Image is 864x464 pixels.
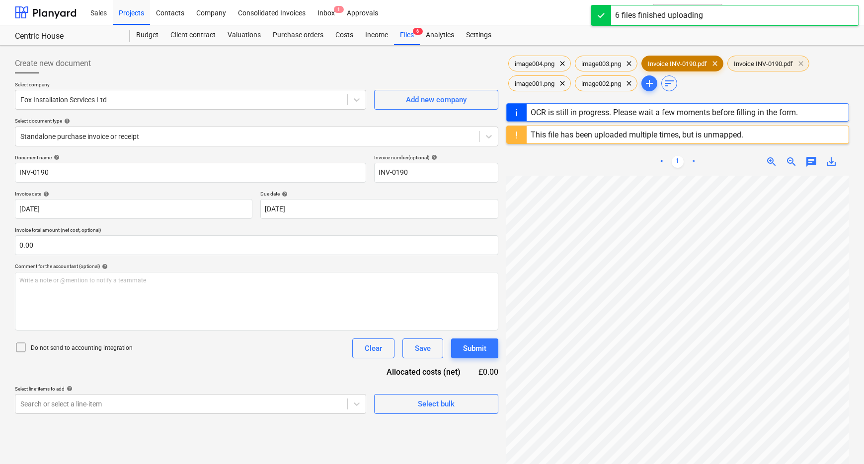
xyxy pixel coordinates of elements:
[15,58,91,69] span: Create new document
[643,77,655,89] span: add
[222,25,267,45] a: Valuations
[15,386,366,392] div: Select line-items to add
[260,199,498,219] input: Due date not specified
[642,60,713,67] span: Invoice INV-0190.pdf
[164,25,222,45] a: Client contract
[531,108,798,117] div: OCR is still in progress. Please wait a few moments before filling in the form.
[709,58,721,69] span: clear
[374,163,498,183] input: Invoice number
[509,60,560,67] span: image004.png
[329,25,359,45] a: Costs
[508,75,571,91] div: image001.png
[451,338,498,358] button: Submit
[556,77,568,89] span: clear
[15,163,366,183] input: Document name
[415,342,431,355] div: Save
[672,156,684,168] a: Page 1 is your current page
[130,25,164,45] a: Budget
[795,58,807,69] span: clear
[406,93,467,106] div: Add new company
[509,80,560,87] span: image001.png
[575,56,637,71] div: image003.png
[15,81,366,90] p: Select company
[641,56,723,71] div: Invoice INV-0190.pdf
[15,31,118,42] div: Centric House
[413,28,423,35] span: 6
[429,154,437,160] span: help
[15,263,498,269] div: Comment for the accountant (optional)
[556,58,568,69] span: clear
[805,156,817,168] span: chat
[374,394,498,414] button: Select bulk
[575,60,627,67] span: image003.png
[785,156,797,168] span: zoom_out
[476,366,498,378] div: £0.00
[508,56,571,71] div: image004.png
[280,191,288,197] span: help
[663,77,675,89] span: sort
[62,118,70,124] span: help
[334,6,344,13] span: 1
[460,25,497,45] a: Settings
[352,338,394,358] button: Clear
[260,191,498,197] div: Due date
[727,56,809,71] div: Invoice INV-0190.pdf
[394,25,420,45] div: Files
[728,60,799,67] span: Invoice INV-0190.pdf
[766,156,778,168] span: zoom_in
[369,366,476,378] div: Allocated costs (net)
[688,156,700,168] a: Next page
[531,130,743,139] div: This file has been uploaded multiple times, but is unmapped.
[394,25,420,45] a: Files6
[31,344,133,352] p: Do not send to accounting integration
[65,386,73,392] span: help
[418,398,455,410] div: Select bulk
[359,25,394,45] a: Income
[52,154,60,160] span: help
[575,75,637,91] div: image002.png
[420,25,460,45] a: Analytics
[374,90,498,110] button: Add new company
[15,227,498,235] p: Invoice total amount (net cost, optional)
[374,154,498,161] div: Invoice number (optional)
[100,264,108,269] span: help
[365,342,382,355] div: Clear
[15,235,498,255] input: Invoice total amount (net cost, optional)
[15,118,498,124] div: Select document type
[15,154,366,161] div: Document name
[825,156,837,168] span: save_alt
[15,191,252,197] div: Invoice date
[463,342,486,355] div: Submit
[656,156,668,168] a: Previous page
[15,199,252,219] input: Invoice date not specified
[623,58,635,69] span: clear
[402,338,443,358] button: Save
[267,25,329,45] a: Purchase orders
[615,9,703,21] div: 6 files finished uploading
[575,80,627,87] span: image002.png
[814,416,864,464] iframe: Chat Widget
[623,77,635,89] span: clear
[41,191,49,197] span: help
